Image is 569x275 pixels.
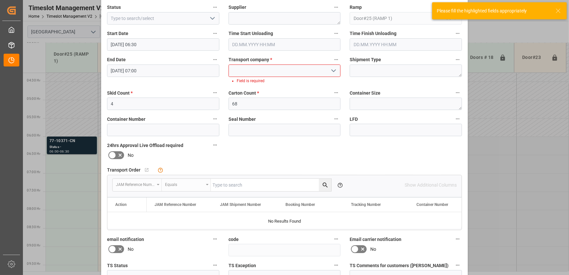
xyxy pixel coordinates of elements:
span: 24hrs Approval Live Offload required [107,142,183,149]
button: 24hrs Approval Live Offload required [211,141,219,149]
span: code [229,236,239,243]
span: Tracking Number [351,202,381,207]
button: Transport company * [332,55,340,64]
button: email notification [211,235,219,243]
button: Carton Count * [332,88,340,97]
span: No [128,246,134,253]
span: Email carrier notification [350,236,401,243]
input: Type to search/select [350,12,462,25]
div: JAM Reference Number [116,180,155,188]
input: DD.MM.YYYY HH:MM [107,38,219,51]
button: Time Finish Unloading [453,29,462,38]
span: No [128,152,134,159]
button: Start Date [211,29,219,38]
span: Booking Number [285,202,315,207]
button: End Date [211,55,219,64]
span: Skid Count [107,90,133,97]
span: Time Start Unloading [229,30,273,37]
span: Carton Count [229,90,259,97]
button: code [332,235,340,243]
span: TS Exception [229,262,256,269]
span: Shipment Type [350,56,381,63]
button: search button [319,179,331,191]
button: TS Exception [332,261,340,269]
span: No [370,246,376,253]
input: Type to search/select [107,12,219,25]
span: Start Date [107,30,128,37]
button: Email carrier notification [453,235,462,243]
button: open menu [328,66,338,76]
span: TS Status [107,262,128,269]
input: DD.MM.YYYY HH:MM [229,38,341,51]
span: Container Number [416,202,448,207]
span: Ramp [350,4,362,11]
div: Equals [165,180,204,188]
button: Container Number [211,115,219,123]
button: LFD [453,115,462,123]
li: Field is required [237,78,335,84]
span: Time Finish Unloading [350,30,396,37]
span: email notification [107,236,144,243]
span: End Date [107,56,126,63]
span: JAM Reference Number [155,202,196,207]
input: DD.MM.YYYY HH:MM [350,38,462,51]
span: Seal Number [229,116,256,123]
span: LFD [350,116,358,123]
span: JAM Shipment Number [220,202,261,207]
button: Skid Count * [211,88,219,97]
button: open menu [207,13,217,24]
span: Transport Order [107,167,140,174]
input: Type to search [211,179,331,191]
span: Container Size [350,90,380,97]
button: Container Size [453,88,462,97]
button: open menu [162,179,211,191]
input: DD.MM.YYYY HH:MM [107,64,219,77]
span: Container Number [107,116,145,123]
button: TS Comments for customers ([PERSON_NAME]) [453,261,462,269]
div: Action [115,202,127,207]
button: TS Status [211,261,219,269]
span: Transport company [229,56,272,63]
span: Supplier [229,4,246,11]
div: Please fill the highlighted fields appropriately [437,8,549,14]
button: Shipment Type [453,55,462,64]
button: Time Start Unloading [332,29,340,38]
span: TS Comments for customers ([PERSON_NAME]) [350,262,449,269]
span: Status [107,4,121,11]
button: Seal Number [332,115,340,123]
button: Status [211,3,219,11]
button: Supplier [332,3,340,11]
button: open menu [113,179,162,191]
